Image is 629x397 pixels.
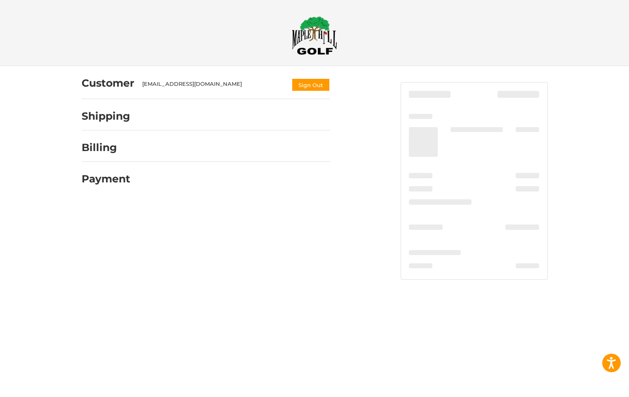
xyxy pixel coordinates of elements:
[291,78,330,92] button: Sign Out
[82,141,130,154] h2: Billing
[82,110,130,123] h2: Shipping
[142,80,283,92] div: [EMAIL_ADDRESS][DOMAIN_NAME]
[292,16,337,55] img: Maple Hill Golf
[82,173,130,185] h2: Payment
[82,77,134,90] h2: Customer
